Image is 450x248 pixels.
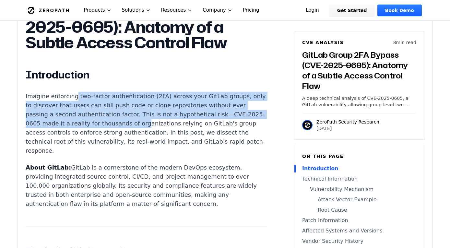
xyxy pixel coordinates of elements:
[26,163,267,208] p: GitLab is a cornerstone of the modern DevOps ecosystem, providing integrated source control, CI/C...
[316,125,379,132] p: [DATE]
[302,120,313,130] img: ZeroPath Security Research
[302,175,416,183] a: Technical Information
[302,50,416,91] h3: GitLab Group 2FA Bypass (CVE-2025-0605): Anatomy of a Subtle Access Control Flaw
[302,237,416,245] a: Vendor Security History
[302,165,416,172] a: Introduction
[302,196,416,204] a: Attack Vector Example
[302,153,416,159] h6: On this page
[302,206,416,214] a: Root Cause
[302,39,344,46] h6: CVE Analysis
[26,4,267,50] h1: GitLab Group 2FA Bypass (CVE-2025-0605): Anatomy of a Subtle Access Control Flaw
[302,227,416,235] a: Affected Systems and Versions
[26,92,267,155] p: Imagine enforcing two-factor authentication (2FA) across your GitLab groups, only to discover tha...
[302,95,416,108] p: A deep technical analysis of CVE-2025-0605, a GitLab vulnerability allowing group-level two-facto...
[302,185,416,193] a: Vulnerability Mechanism
[26,68,267,81] h2: Introduction
[393,39,416,46] p: 8 min read
[316,119,379,125] p: ZeroPath Security Research
[377,5,422,16] a: Book Demo
[298,5,327,16] a: Login
[329,5,375,16] a: Get Started
[302,217,416,224] a: Patch Information
[26,164,71,171] strong: About GitLab:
